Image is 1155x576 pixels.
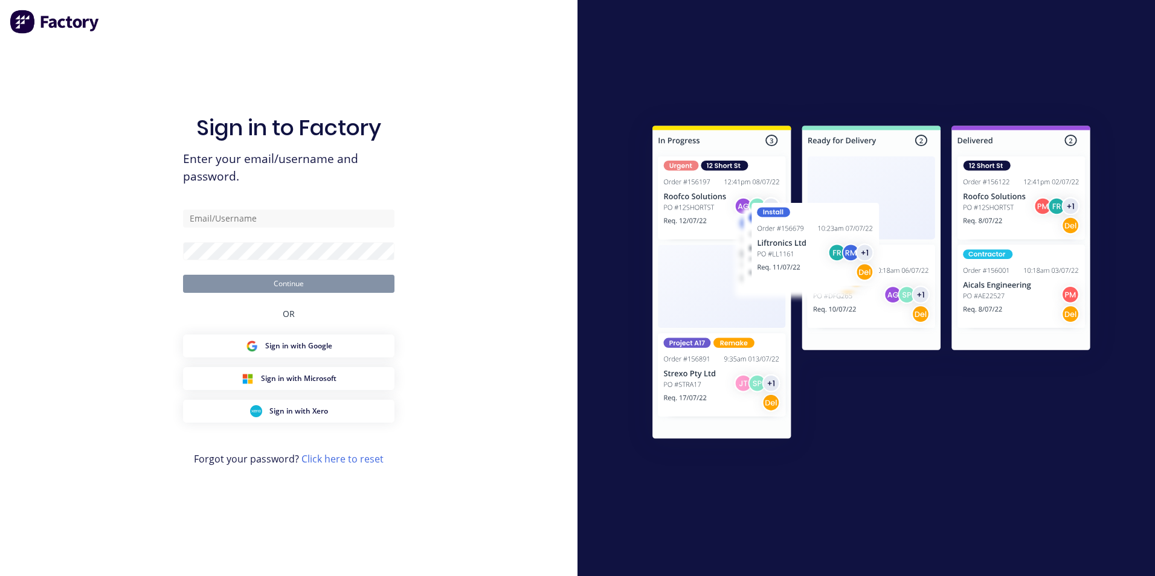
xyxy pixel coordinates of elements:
button: Google Sign inSign in with Google [183,334,394,357]
h1: Sign in to Factory [196,115,381,141]
img: Sign in [626,101,1117,467]
span: Sign in with Google [265,341,332,351]
button: Xero Sign inSign in with Xero [183,400,394,423]
input: Email/Username [183,210,394,228]
img: Xero Sign in [250,405,262,417]
button: Microsoft Sign inSign in with Microsoft [183,367,394,390]
img: Microsoft Sign in [242,373,254,385]
span: Sign in with Microsoft [261,373,336,384]
img: Google Sign in [246,340,258,352]
div: OR [283,293,295,334]
span: Enter your email/username and password. [183,150,394,185]
a: Click here to reset [301,452,384,466]
span: Forgot your password? [194,452,384,466]
img: Factory [10,10,100,34]
span: Sign in with Xero [269,406,328,417]
button: Continue [183,275,394,293]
